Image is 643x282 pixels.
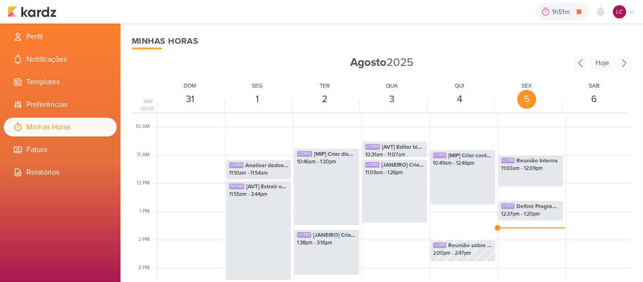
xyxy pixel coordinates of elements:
[132,35,632,48] div: Minhas Horas
[138,264,155,272] div: 3 PM
[350,56,386,69] strong: Agosto
[501,158,514,163] div: LC518
[248,90,267,109] div: 1
[433,242,446,248] div: LC515
[386,81,398,90] div: QUA
[320,81,330,90] div: TER
[297,151,312,157] div: LC500
[137,151,155,159] div: 11 AM
[252,81,263,90] div: SEG
[229,162,243,168] div: LC499
[184,81,196,90] div: DOM
[4,140,117,159] li: Fatura
[8,6,56,17] img: kardz.app
[381,161,425,169] span: [JANEIRO] Criar 2 conteúdos de Carbon
[132,98,155,113] div: GMT -03:00
[229,184,244,189] div: SK1348
[616,8,623,16] p: LC
[501,210,561,218] div: 12:37pm - 1:20pm
[516,202,561,210] span: Definir Programação da Próxima Semana
[613,5,626,18] div: Laís Costa
[4,73,117,91] li: Templates
[589,81,600,90] div: SAB
[229,169,289,177] div: 11:10am - 11:54am
[4,27,117,46] li: Perfil
[181,90,200,109] div: 31
[137,179,155,187] div: 12 PM
[138,236,155,244] div: 2 PM
[382,143,425,151] span: [AVT] Editar blog semana passada
[139,208,155,216] div: 1 PM
[516,156,558,165] span: Reunião Interna
[313,231,356,239] span: [JANEIRO] Criar 2 conteúdos de Carbon
[229,191,289,198] div: 11:55am - 3:44pm
[590,55,615,71] div: Hoje
[315,90,334,109] div: 2
[365,169,425,177] div: 11:09am - 1:26pm
[4,95,117,114] li: Preferências
[365,151,425,159] div: 10:31am - 11:07am
[522,81,532,90] div: SEX
[585,90,603,109] div: 6
[448,151,492,160] span: [MIP] Criar conteúdo de e-mail | Disparo 20
[246,182,289,191] span: [AVT] Extrair os dados do analytics sobre o blog
[297,158,356,166] div: 10:46am - 1:30pm
[433,250,492,257] div: 2:00pm - 2:47pm
[350,55,413,70] span: 2025
[517,90,536,109] div: 5
[4,163,117,182] li: Relatórios
[245,161,289,169] span: Analisar dados dos e-mails
[448,241,492,250] span: Reunião sobre planejamento Carbon
[365,144,380,150] div: LC509
[314,150,356,158] span: [MIP] Criar disparo 19
[136,123,155,131] div: 10 AM
[4,50,117,69] li: Notificações
[501,165,561,172] div: 11:00am - 12:09pm
[552,7,572,17] div: 1h51m
[433,160,492,167] div: 10:49am - 12:46pm
[365,162,379,168] div: LC483
[4,118,117,137] li: Minhas Horas
[383,90,402,109] div: 3
[297,239,356,247] div: 1:38pm - 3:16pm
[501,203,514,209] div: LC517
[455,81,464,90] div: QUI
[433,153,446,158] div: LC513
[450,90,469,109] div: 4
[297,232,311,238] div: LC483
